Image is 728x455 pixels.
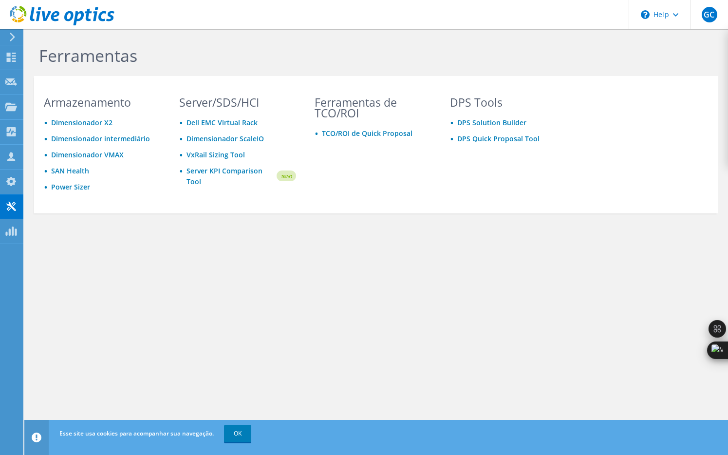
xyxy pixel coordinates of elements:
[457,134,540,143] a: DPS Quick Proposal Tool
[51,150,124,159] a: Dimensionador VMAX
[187,166,275,187] a: Server KPI Comparison Tool
[187,150,245,159] a: VxRail Sizing Tool
[275,165,296,188] img: new-badge.svg
[51,182,90,191] a: Power Sizer
[44,97,161,108] h3: Armazenamento
[702,7,717,22] span: GC
[187,118,258,127] a: Dell EMC Virtual Rack
[187,134,264,143] a: Dimensionador ScaleIO
[224,425,251,442] a: OK
[641,10,650,19] svg: \n
[39,45,696,66] h1: Ferramentas
[450,97,567,108] h3: DPS Tools
[179,97,296,108] h3: Server/SDS/HCI
[51,118,112,127] a: Dimensionador X2
[322,129,412,138] a: TCO/ROI de Quick Proposal
[457,118,526,127] a: DPS Solution Builder
[315,97,431,118] h3: Ferramentas de TCO/ROI
[51,166,89,175] a: SAN Health
[59,429,214,437] span: Esse site usa cookies para acompanhar sua navegação.
[51,134,150,143] a: Dimensionador intermediário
